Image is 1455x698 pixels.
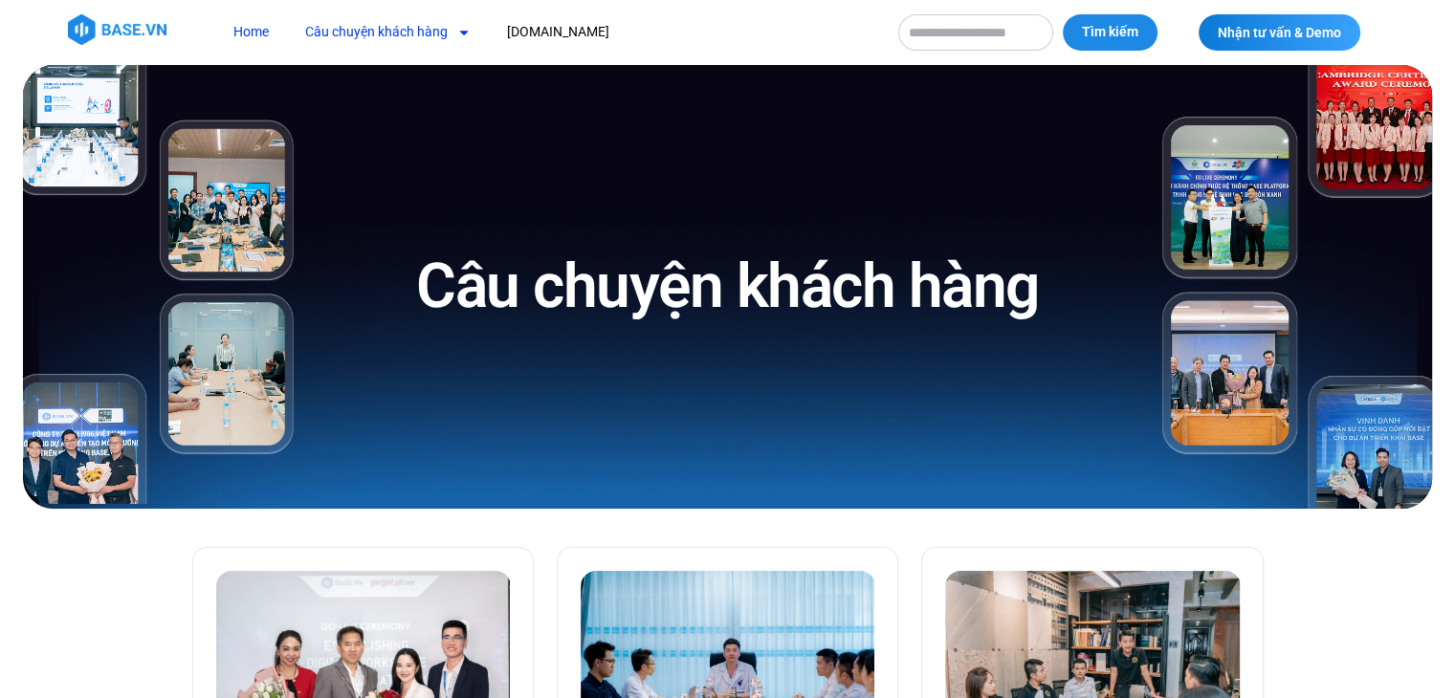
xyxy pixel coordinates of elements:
[219,14,283,50] a: Home
[416,247,1039,326] h1: Câu chuyện khách hàng
[1063,14,1157,51] button: Tìm kiếm
[1218,26,1341,39] span: Nhận tư vấn & Demo
[219,14,879,50] nav: Menu
[493,14,624,50] a: [DOMAIN_NAME]
[1199,14,1360,51] a: Nhận tư vấn & Demo
[1082,23,1138,42] span: Tìm kiếm
[291,14,485,50] a: Câu chuyện khách hàng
